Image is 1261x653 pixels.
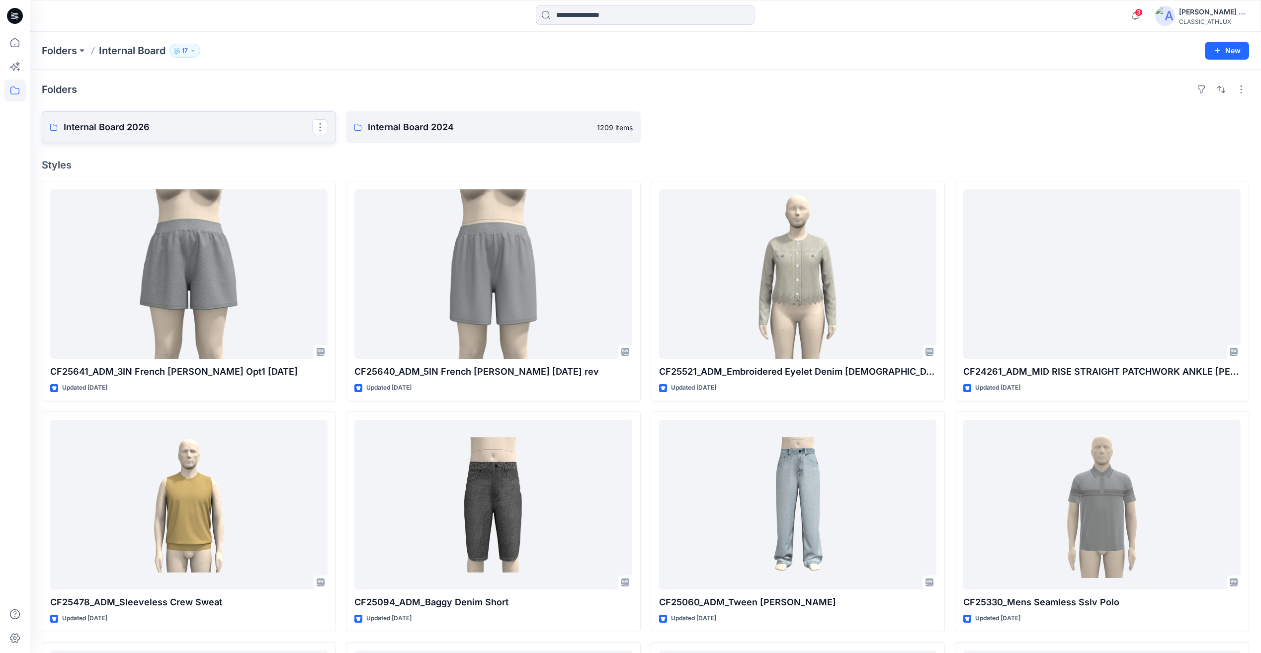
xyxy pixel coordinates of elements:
h4: Folders [42,83,77,95]
a: Internal Board 20241209 items [346,111,640,143]
p: Updated [DATE] [366,613,412,624]
p: CF25641_ADM_3IN French [PERSON_NAME] Opt1 [DATE] [50,365,328,379]
div: CLASSIC_ATHLUX [1179,18,1249,25]
p: 1209 items [597,122,633,133]
p: CF24261_ADM_MID RISE STRAIGHT PATCHWORK ANKLE [PERSON_NAME] [963,365,1241,379]
button: New [1205,42,1249,60]
p: CF25478_ADM_Sleeveless Crew Sweat [50,595,328,609]
p: Internal Board [99,44,166,58]
button: 17 [169,44,200,58]
p: Updated [DATE] [671,613,716,624]
div: [PERSON_NAME] Cfai [1179,6,1249,18]
a: Folders [42,44,77,58]
p: 17 [182,45,188,56]
p: Updated [DATE] [975,613,1020,624]
p: Updated [DATE] [671,383,716,393]
a: CF25094_ADM_Baggy Denim Short [354,420,632,589]
p: Updated [DATE] [366,383,412,393]
p: Updated [DATE] [62,613,107,624]
h4: Styles [42,159,1249,171]
a: CF25330_Mens Seamless Sslv Polo [963,420,1241,589]
p: Updated [DATE] [975,383,1020,393]
a: CF25641_ADM_3IN French Terry Short Opt1 25APR25 [50,189,328,359]
p: Internal Board 2024 [368,120,590,134]
a: CF25521_ADM_Embroidered Eyelet Denim Lady Jacket [659,189,936,359]
a: Internal Board 2026 [42,111,336,143]
p: CF25640_ADM_5IN French [PERSON_NAME] [DATE] rev [354,365,632,379]
a: CF25478_ADM_Sleeveless Crew Sweat [50,420,328,589]
span: 3 [1135,8,1143,16]
img: avatar [1155,6,1175,26]
p: Updated [DATE] [62,383,107,393]
p: CF25060_ADM_Tween [PERSON_NAME] [659,595,936,609]
p: CF25330_Mens Seamless Sslv Polo [963,595,1241,609]
a: CF25640_ADM_5IN French Terry Short 24APR25 rev [354,189,632,359]
p: Internal Board 2026 [64,120,312,134]
p: CF25094_ADM_Baggy Denim Short [354,595,632,609]
p: CF25521_ADM_Embroidered Eyelet Denim [DEMOGRAPHIC_DATA] Jacket [659,365,936,379]
a: CF25060_ADM_Tween Baggy Denim Jeans [659,420,936,589]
